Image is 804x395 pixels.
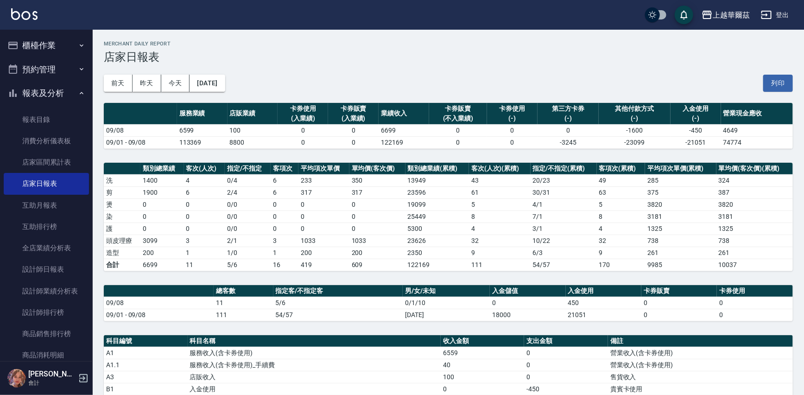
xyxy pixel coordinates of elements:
td: 74774 [721,136,793,148]
td: 5300 [405,223,469,235]
td: 0 [328,124,379,136]
td: 0 [140,223,184,235]
th: 服務業績 [177,103,228,125]
a: 全店業績分析表 [4,237,89,259]
td: 3 / 1 [531,223,597,235]
td: 0 [429,136,487,148]
th: 客次(人次)(累積) [469,163,531,175]
td: 100 [228,124,278,136]
div: 其他付款方式 [601,104,668,114]
th: 指定客/不指定客 [273,285,403,297]
th: 指定/不指定(累積) [531,163,597,175]
th: 科目編號 [104,335,188,347]
td: 09/08 [104,297,214,309]
td: 30 / 31 [531,186,597,198]
td: 0 / 4 [225,174,271,186]
td: 0 [349,223,405,235]
th: 備註 [608,335,793,347]
td: 0 [641,297,717,309]
div: (-) [489,114,535,123]
td: 0 [184,210,225,223]
td: 419 [298,259,349,271]
td: 16 [271,259,299,271]
button: 登出 [757,6,793,24]
td: 13949 [405,174,469,186]
td: 18000 [490,309,565,321]
td: 3 [184,235,225,247]
td: 170 [597,259,646,271]
td: 9985 [645,259,716,271]
td: 店販收入 [188,371,441,383]
td: 11 [214,297,273,309]
td: 2 / 4 [225,186,271,198]
th: 指定/不指定 [225,163,271,175]
td: 0 [278,136,328,148]
td: 200 [298,247,349,259]
td: 23626 [405,235,469,247]
td: 0 [524,347,608,359]
td: A3 [104,371,188,383]
td: 49 [597,174,646,186]
th: 男/女/未知 [403,285,490,297]
td: 售貨收入 [608,371,793,383]
div: (-) [601,114,668,123]
td: 0 [441,383,525,395]
td: 服務收入(含卡券使用)_手續費 [188,359,441,371]
td: 1900 [140,186,184,198]
td: 450 [566,297,641,309]
td: [DATE] [403,309,490,321]
table: a dense table [104,285,793,321]
td: 261 [645,247,716,259]
th: 入金儲值 [490,285,565,297]
img: Logo [11,8,38,20]
td: 738 [716,235,793,247]
th: 營業現金應收 [721,103,793,125]
button: [DATE] [190,75,225,92]
td: 09/08 [104,124,177,136]
td: 387 [716,186,793,198]
td: 09/01 - 09/08 [104,309,214,321]
td: 32 [469,235,531,247]
td: 0 [140,198,184,210]
td: 7 / 1 [531,210,597,223]
th: 入金使用 [566,285,641,297]
td: 23596 [405,186,469,198]
th: 業績收入 [379,103,429,125]
td: 1033 [349,235,405,247]
td: 122169 [379,136,429,148]
td: 營業收入(含卡券使用) [608,347,793,359]
button: 前天 [104,75,133,92]
h2: Merchant Daily Report [104,41,793,47]
td: 3820 [716,198,793,210]
td: 3 [271,235,299,247]
td: 609 [349,259,405,271]
td: 6 [271,186,299,198]
td: 0 / 0 [225,210,271,223]
th: 客項次(累積) [597,163,646,175]
button: 昨天 [133,75,161,92]
td: 0 [140,210,184,223]
a: 店家日報表 [4,173,89,194]
td: 0 [524,359,608,371]
td: 0 [278,124,328,136]
td: 9 [597,247,646,259]
td: 洗 [104,174,140,186]
td: 25449 [405,210,469,223]
td: 111 [469,259,531,271]
td: 0 [349,210,405,223]
div: 第三方卡券 [540,104,596,114]
td: 0 [717,297,793,309]
td: 43 [469,174,531,186]
td: 0 [490,297,565,309]
td: 0/1/10 [403,297,490,309]
td: 200 [140,247,184,259]
td: 54/57 [273,309,403,321]
div: (入業績) [330,114,376,123]
td: 0 [298,210,349,223]
td: 0 [717,309,793,321]
td: 8 [597,210,646,223]
th: 總客數 [214,285,273,297]
td: B1 [104,383,188,395]
td: 6699 [140,259,184,271]
td: 0 [271,198,299,210]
